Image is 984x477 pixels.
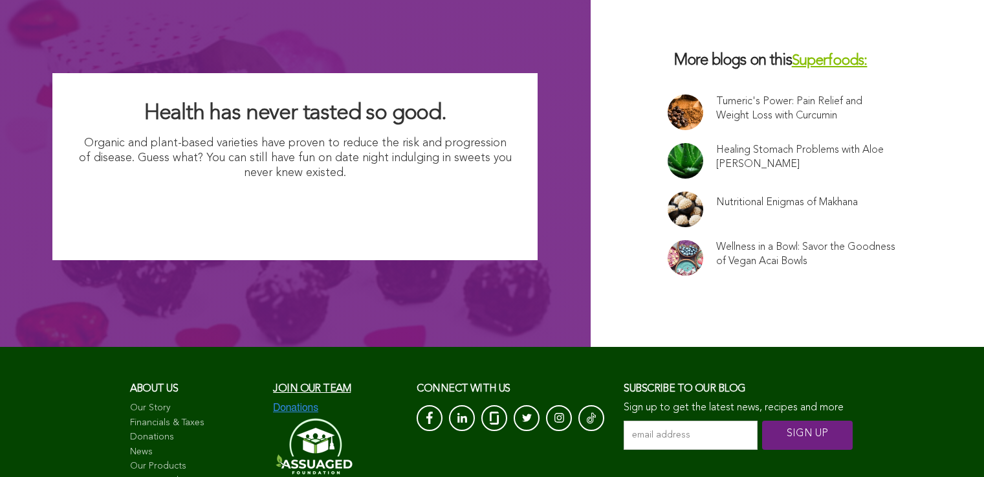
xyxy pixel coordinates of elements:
[624,421,758,450] input: email address
[624,379,854,399] h3: Subscribe to our blog
[716,195,858,210] a: Nutritional Enigmas of Makhana
[716,240,896,269] a: Wellness in a Bowl: Savor the Goodness of Vegan Acai Bowls
[587,412,596,425] img: Tik-Tok-Icon
[130,446,261,459] a: News
[716,94,896,123] a: Tumeric's Power: Pain Relief and Weight Loss with Curcumin
[130,460,261,473] a: Our Products
[273,402,318,414] img: Donations
[417,384,510,394] span: CONNECT with us
[668,51,907,71] h3: More blogs on this
[624,402,854,414] p: Sign up to get the latest news, recipes and more
[168,188,422,234] img: I Want Organic Shopping For Less
[130,384,179,394] span: About us
[762,421,853,450] input: SIGN UP
[919,415,984,477] iframe: Chat Widget
[273,384,351,394] a: Join our team
[78,136,512,181] p: Organic and plant-based varieties have proven to reduce the risk and progression of disease. Gues...
[792,54,868,69] a: Superfoods:
[130,402,261,415] a: Our Story
[78,99,512,128] h2: Health has never tasted so good.
[130,431,261,444] a: Donations
[716,143,896,172] a: Healing Stomach Problems with Aloe [PERSON_NAME]
[130,417,261,430] a: Financials & Taxes
[490,412,499,425] img: glassdoor_White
